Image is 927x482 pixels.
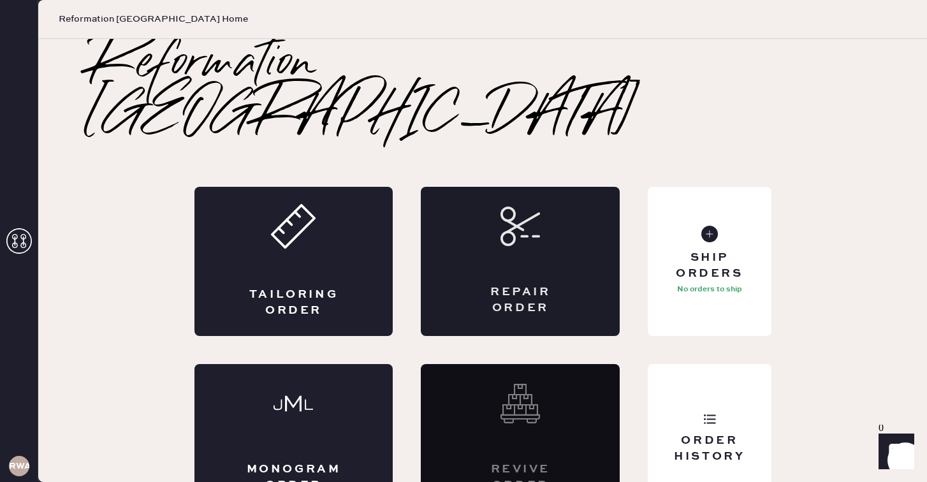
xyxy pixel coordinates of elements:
[658,433,761,465] div: Order History
[245,287,342,319] div: Tailoring Order
[658,250,761,282] div: Ship Orders
[472,284,569,316] div: Repair Order
[59,13,248,26] span: Reformation [GEOGRAPHIC_DATA] Home
[9,462,29,471] h3: RWA
[866,425,921,479] iframe: Front Chat
[89,39,876,141] h2: Reformation [GEOGRAPHIC_DATA]
[677,282,742,297] p: No orders to ship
